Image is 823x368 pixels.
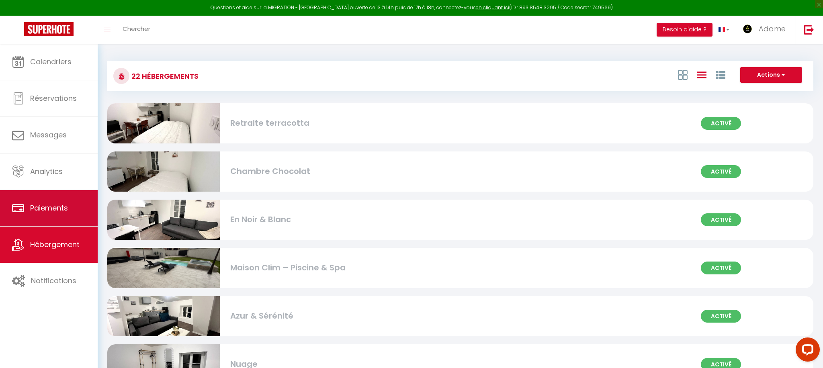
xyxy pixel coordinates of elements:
[117,16,156,44] a: Chercher
[30,93,77,103] span: Réservations
[740,67,802,83] button: Actions
[230,117,455,129] div: Retraite terracotta
[759,24,786,34] span: Adame
[657,23,712,37] button: Besoin d'aide ?
[701,310,741,323] span: Activé
[716,68,725,81] a: Vue par Groupe
[230,262,455,274] div: Maison Clim – Piscine & Spa
[30,239,80,249] span: Hébergement
[123,25,150,33] span: Chercher
[735,16,796,44] a: ... Adame
[476,4,509,11] a: en cliquant ici
[230,213,455,226] div: En Noir & Blanc
[30,166,63,176] span: Analytics
[31,276,76,286] span: Notifications
[24,22,74,36] img: Super Booking
[30,130,67,140] span: Messages
[678,68,688,81] a: Vue en Box
[701,117,741,130] span: Activé
[701,165,741,178] span: Activé
[230,165,455,178] div: Chambre Chocolat
[804,25,814,35] img: logout
[129,67,199,85] h3: 22 Hébergements
[701,213,741,226] span: Activé
[30,57,72,67] span: Calendriers
[697,68,706,81] a: Vue en Liste
[30,203,68,213] span: Paiements
[701,262,741,274] span: Activé
[741,23,753,35] img: ...
[230,310,455,322] div: Azur & Sérénité
[789,334,823,368] iframe: LiveChat chat widget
